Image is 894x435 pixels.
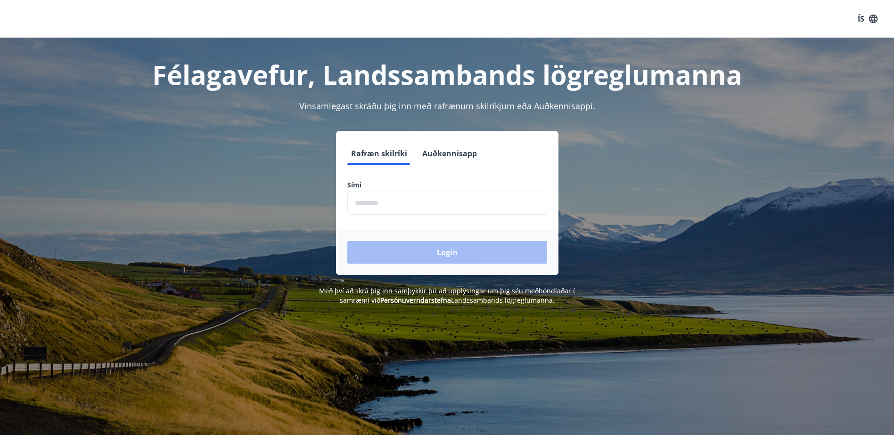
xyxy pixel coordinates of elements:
button: Rafræn skilríki [347,142,411,165]
span: Vinsamlegast skráðu þig inn með rafrænum skilríkjum eða Auðkennisappi. [299,100,595,112]
h1: Félagavefur, Landssambands lögreglumanna [119,56,775,92]
a: Persónuverndarstefna [380,296,451,305]
label: Sími [347,180,547,190]
button: Auðkennisapp [418,142,481,165]
button: ÍS [853,10,883,27]
span: Með því að skrá þig inn samþykkir þú að upplýsingar um þig séu meðhöndlaðar í samræmi við Landssa... [319,286,575,305]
